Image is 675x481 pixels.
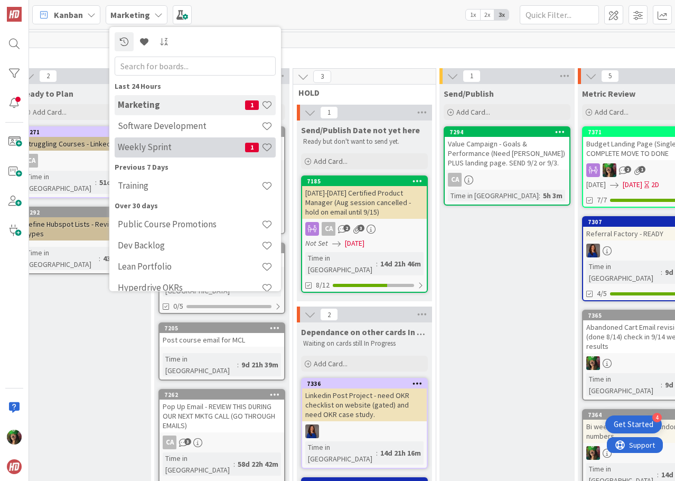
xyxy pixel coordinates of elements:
div: CA [322,222,335,236]
span: Send/Publish Date not yet here [301,125,420,135]
span: Add Card... [456,107,490,117]
input: Quick Filter... [520,5,599,24]
div: Time in [GEOGRAPHIC_DATA] [305,441,376,465]
span: : [657,469,659,480]
div: Time in [GEOGRAPHIC_DATA] [163,452,233,476]
div: 7294Value Campaign - Goals & Performance (Need [PERSON_NAME]) PLUS landing page. SEND 9/2 or 9/3. [445,127,569,170]
span: Add Card... [33,107,67,117]
span: 2 [320,308,338,321]
div: Open Get Started checklist, remaining modules: 4 [605,415,662,433]
div: 7205 [164,325,284,332]
h4: Weekly Sprint [118,142,245,152]
span: [DATE] [586,179,606,190]
div: Time in [GEOGRAPHIC_DATA] [305,252,376,275]
h4: Dev Backlog [118,240,261,251]
span: Metric Review [582,88,635,99]
span: 3x [494,10,509,20]
div: 14d 21h 46m [378,258,424,270]
div: 7271 [21,127,146,137]
span: Add Card... [314,156,348,166]
h4: Marketing [118,99,245,110]
div: SL [302,424,427,438]
img: SL [586,446,600,460]
div: CA [448,173,462,187]
span: Ready to Plan [20,88,73,99]
div: Time in [GEOGRAPHIC_DATA] [24,247,99,270]
div: 7294 [445,127,569,137]
span: 3 [313,70,331,83]
span: Add Card... [314,359,348,368]
span: 1 [463,70,481,82]
span: 7/7 [597,195,607,206]
b: Marketing [110,10,150,20]
div: 7271Struggling Courses - LinkedIn Posts [21,127,146,151]
div: CA [160,436,284,449]
span: HOLD [298,87,423,98]
span: [DATE] [345,238,364,249]
div: 58d 22h 42m [235,458,281,470]
input: Search for boards... [115,57,276,76]
img: SL [7,430,22,445]
div: 7336 [302,379,427,388]
span: 4/5 [597,288,607,299]
span: : [376,447,378,459]
div: 43d 20h 1m [100,253,143,264]
span: Support [22,2,48,14]
div: 51d 22h 55m [97,177,143,188]
div: Over 30 days [115,200,276,211]
div: Last 24 Hours [115,81,276,92]
div: Refine Hubspot Lists - Review Sub Types [21,217,146,240]
div: 7292 [26,209,146,216]
span: 2 [624,166,631,173]
div: 14d 21h 16m [378,447,424,459]
div: Time in [GEOGRAPHIC_DATA] [163,353,237,376]
div: Struggling Courses - LinkedIn Posts [21,137,146,151]
img: SL [586,244,600,257]
div: 7185 [302,177,427,186]
span: 0/5 [173,301,183,312]
div: Time in [GEOGRAPHIC_DATA] [448,190,539,201]
div: 7185[DATE]-[DATE] Certified Product Manager (Aug session cancelled - hold on email until 9/15) [302,177,427,219]
div: 7262Pop Up Email - REVIEW THIS DURING OUR NEXT MKTG CALL (GO THROUGH EMAILS) [160,390,284,432]
a: 7205Post course email for MCLTime in [GEOGRAPHIC_DATA]:9d 21h 39m [158,322,285,381]
span: 1 [245,143,259,152]
div: Post course email for MCL [160,333,284,347]
span: [DATE] [623,179,642,190]
span: 2 [39,70,57,82]
a: 7294Value Campaign - Goals & Performance (Need [PERSON_NAME]) PLUS landing page. SEND 9/2 or 9/3.... [444,126,570,206]
img: Visit kanbanzone.com [7,7,22,22]
div: Value Campaign - Goals & Performance (Need [PERSON_NAME]) PLUS landing page. SEND 9/2 or 9/3. [445,137,569,170]
div: 4 [652,413,662,422]
div: 7185 [307,178,427,185]
div: 7292 [21,208,146,217]
span: 1 [639,166,645,173]
span: 2 [343,225,350,232]
span: : [376,258,378,270]
div: 7336Linkedin Post Project - need OKR checklist on website (gated) and need OKR case study. [302,379,427,421]
img: SL [586,356,600,370]
p: Ready but don't want to send yet. [303,137,426,146]
span: Add Card... [595,107,629,117]
div: 7262 [164,391,284,399]
span: 1x [466,10,480,20]
span: : [661,379,662,391]
span: : [99,253,100,264]
span: 8/12 [316,280,330,291]
h4: Training [118,180,261,191]
h4: Hyperdrive OKRs [118,282,261,293]
span: 1 [320,106,338,119]
div: 7205 [160,323,284,333]
div: Linkedin Post Project - need OKR checklist on website (gated) and need OKR case study. [302,388,427,421]
div: 7292Refine Hubspot Lists - Review Sub Types [21,208,146,240]
div: CA [24,154,38,168]
p: Waiting on cards still In Progress [303,339,426,348]
span: : [237,359,239,371]
div: 7294 [449,128,569,136]
span: Dependance on other cards In progress [301,327,428,337]
img: SL [305,424,319,438]
div: CA [21,154,146,168]
div: CA [302,222,427,236]
span: 1 [245,100,259,110]
div: CA [163,436,176,449]
div: 7271 [26,128,146,136]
